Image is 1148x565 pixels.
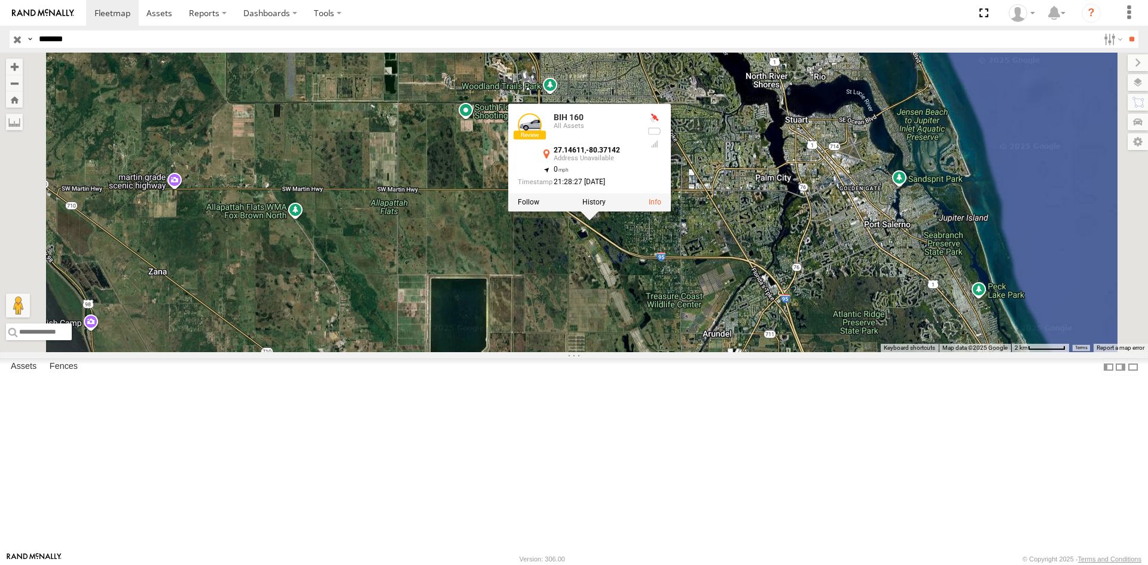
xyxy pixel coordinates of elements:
a: Terms and Conditions [1078,555,1141,563]
button: Zoom in [6,59,23,75]
label: Measure [6,114,23,130]
i: ? [1082,4,1101,23]
a: Report a map error [1097,344,1144,351]
label: Hide Summary Table [1127,358,1139,375]
button: Zoom out [6,75,23,91]
div: , [554,146,637,161]
div: Date/time of location update [518,178,637,186]
label: View Asset History [582,198,606,206]
a: Terms (opens in new tab) [1075,346,1088,350]
label: Realtime tracking of Asset [518,198,539,206]
label: Dock Summary Table to the Right [1115,358,1126,375]
label: Dock Summary Table to the Left [1103,358,1115,375]
strong: 27.14611 [554,146,585,154]
img: rand-logo.svg [12,9,74,17]
div: Version: 306.00 [520,555,565,563]
label: Search Query [25,30,35,48]
a: View Asset Details [518,113,542,137]
label: Search Filter Options [1099,30,1125,48]
span: 0 [554,165,569,173]
strong: -80.37142 [586,146,620,154]
button: Keyboard shortcuts [884,344,935,352]
a: Visit our Website [7,553,62,565]
div: Nele . [1004,4,1039,22]
div: Last Event GSM Signal Strength [647,139,661,149]
label: Fences [44,359,84,375]
a: View Asset Details [649,198,661,206]
button: Zoom Home [6,91,23,108]
label: Assets [5,359,42,375]
span: 2 km [1015,344,1028,351]
div: No GPS Fix [647,113,661,123]
div: No battery health information received from this device. [647,126,661,136]
div: © Copyright 2025 - [1022,555,1141,563]
a: BIH 160 [554,112,584,122]
label: Map Settings [1128,133,1148,150]
button: Map Scale: 2 km per 59 pixels [1011,344,1069,352]
button: Drag Pegman onto the map to open Street View [6,294,30,317]
span: Map data ©2025 Google [942,344,1007,351]
div: All Assets [554,123,637,130]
